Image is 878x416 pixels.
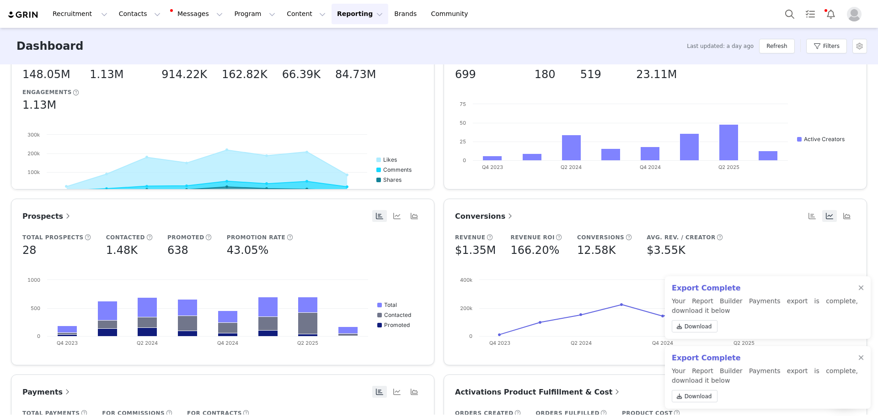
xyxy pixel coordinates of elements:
button: Profile [841,7,871,21]
h5: 519 [580,66,601,83]
text: Q2 2025 [733,340,755,346]
text: Active Creators [804,136,845,142]
text: Shares [383,176,402,183]
h5: 43.05% [227,242,269,258]
h5: 84.73M [335,66,376,83]
text: 400k [460,277,472,283]
text: Total [384,301,397,308]
text: 0 [37,188,40,194]
text: 300k [27,132,40,138]
text: 200k [460,305,472,311]
text: 75 [460,101,466,107]
h5: $1.35M [455,242,496,258]
text: Q4 2023 [489,340,510,346]
text: Q2 2025 [718,164,739,170]
span: Conversions [455,212,514,221]
h5: Revenue [455,233,485,242]
text: Q2 2024 [561,164,582,170]
text: 200k [27,150,40,157]
p: Your Report Builder Payments export is complete, download it below [672,366,858,406]
text: 0 [469,333,472,339]
h5: Avg. Rev. / Creator [647,233,716,242]
img: grin logo [7,11,39,19]
button: Contacts [113,4,166,24]
span: Payments [22,388,72,396]
text: Comments [383,166,412,173]
h5: 1.48K [106,242,138,258]
a: Download [672,320,717,332]
h5: $3.55K [647,242,685,258]
text: Q4 2023 [57,340,78,346]
text: Likes [383,156,397,163]
h5: 914.22K [161,66,207,83]
a: Activations Product Fulfillment & Cost [455,386,621,398]
button: Recruitment [47,4,113,24]
span: Download [685,392,712,400]
h5: 638 [167,242,188,258]
text: Q4 2024 [640,164,661,170]
p: Your Report Builder Payments export is complete, download it below [672,296,858,336]
span: Download [685,322,712,331]
text: 100k [27,169,40,175]
text: Q4 2024 [652,340,673,346]
h3: Dashboard [16,38,83,54]
text: 0 [463,157,466,163]
h5: 28 [22,242,37,258]
h5: 1.13M [90,66,123,83]
a: Prospects [22,211,72,222]
h5: Promoted [167,233,204,242]
h5: Conversions [577,233,624,242]
a: Download [672,390,717,402]
button: Messages [166,4,228,24]
a: Conversions [455,211,514,222]
button: Notifications [821,4,841,24]
a: Payments [22,386,72,398]
h5: 23.11M [636,66,677,83]
text: Q4 2024 [217,340,238,346]
h2: Export Complete [672,353,858,363]
h5: 166.20% [510,242,559,258]
h2: Export Complete [672,283,858,294]
button: Content [281,4,331,24]
button: Refresh [759,39,794,53]
text: 25 [460,138,466,145]
h5: Total Prospects [22,233,84,242]
text: Contacted [384,311,411,318]
span: Activations Product Fulfillment & Cost [455,388,621,396]
h5: 66.39K [282,66,321,83]
h5: 180 [535,66,556,83]
h5: Promotion Rate [227,233,285,242]
text: 50 [460,120,466,126]
a: Tasks [800,4,820,24]
button: Search [780,4,800,24]
span: Last updated: a day ago [687,42,754,50]
text: Q4 2023 [482,164,503,170]
h5: Contacted [106,233,145,242]
button: Reporting [332,4,388,24]
text: 500 [31,305,40,311]
text: Q2 2024 [137,340,158,346]
text: Q2 2024 [571,340,592,346]
span: Prospects [22,212,72,221]
h5: Engagements [22,88,72,96]
text: 1000 [27,277,40,283]
button: Filters [806,39,847,53]
h5: 699 [455,66,476,83]
h5: 12.58K [577,242,616,258]
text: Q2 2025 [297,340,318,346]
h5: 1.13M [22,97,56,113]
h5: 162.82K [222,66,268,83]
text: 0 [37,333,40,339]
a: Community [426,4,478,24]
button: Program [229,4,281,24]
h5: Revenue ROI [510,233,555,242]
text: Promoted [384,321,410,328]
a: Brands [389,4,425,24]
h5: 148.05M [22,66,70,83]
img: placeholder-profile.jpg [847,7,862,21]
